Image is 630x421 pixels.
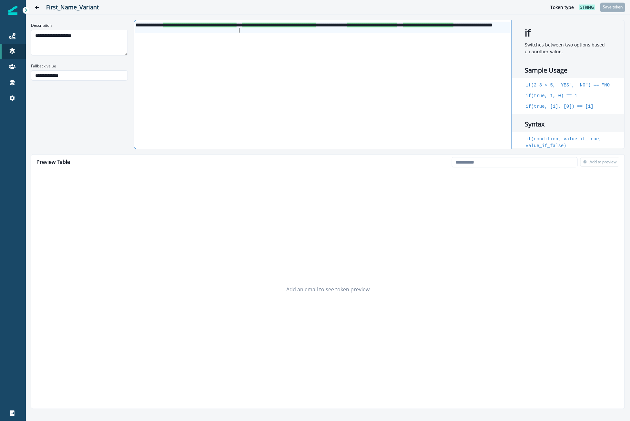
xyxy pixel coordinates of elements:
[550,4,574,11] p: Token type
[590,160,616,164] p: Add to preview
[34,156,73,168] h2: Preview Table
[525,103,594,110] code: if(true, [1], [0]) == [1]
[8,6,17,15] img: Inflection
[525,82,611,89] code: if(2+3 < 5, "YES", "NO") == "NO
[512,21,624,39] h2: if
[579,5,595,10] span: string
[46,4,537,11] h2: First_Name_Variant
[603,5,623,9] p: Save token
[525,136,611,149] code: if(condition, value_if_true, value_if_false)
[31,23,52,28] p: Description
[580,157,619,167] button: Add to preview
[286,286,370,293] p: Add an email to see token preview
[31,1,44,14] button: Go back
[600,3,625,12] button: Save token
[512,116,624,132] h2: Syntax
[31,63,56,69] p: Fallback value
[512,41,624,55] p: Switches between two options based on another value.
[512,63,624,78] h2: Sample Usage
[525,93,578,99] code: if(true, 1, 0) == 1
